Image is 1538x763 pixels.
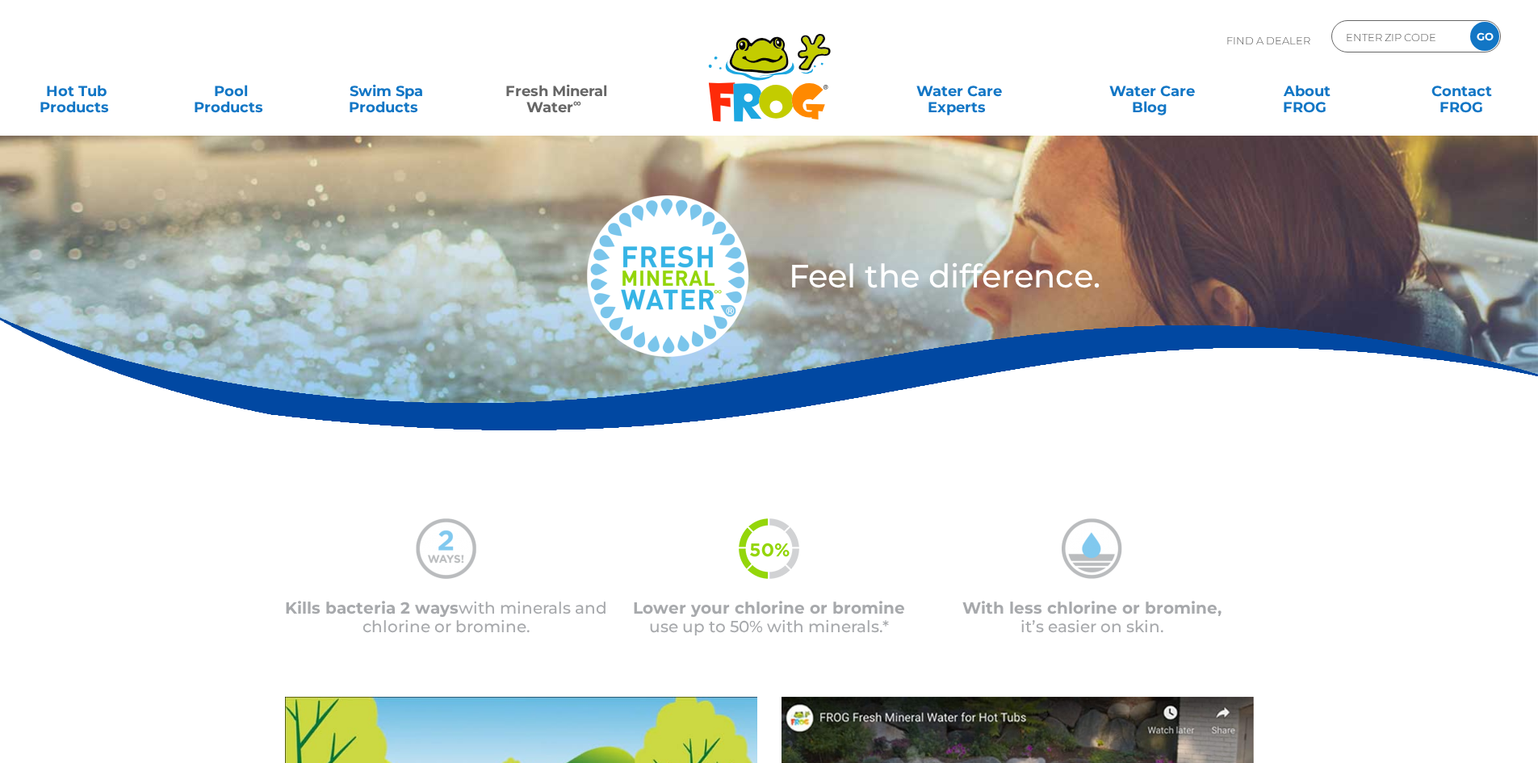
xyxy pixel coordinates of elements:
span: Lower your chlorine or bromine [633,598,905,618]
img: fresh-mineral-water-logo-medium [587,195,748,357]
p: Find A Dealer [1226,20,1310,61]
a: AboutFROG [1247,75,1367,107]
p: it’s easier on skin. [931,599,1254,636]
a: Water CareBlog [1092,75,1212,107]
input: GO [1470,22,1499,51]
sup: ∞ [573,96,581,109]
input: Zip Code Form [1344,25,1453,48]
a: ContactFROG [1402,75,1522,107]
p: with minerals and chlorine or bromine. [285,599,608,636]
img: fmw-50percent-icon [739,518,799,579]
a: Water CareExperts [861,75,1057,107]
a: PoolProducts [171,75,291,107]
span: Kills bacteria 2 ways [285,598,459,618]
img: mineral-water-less-chlorine [1062,518,1122,579]
img: mineral-water-2-ways [416,518,476,579]
h3: Feel the difference. [789,260,1410,292]
span: With less chlorine or bromine, [962,598,1222,618]
a: Swim SpaProducts [326,75,446,107]
a: Fresh MineralWater∞ [480,75,631,107]
a: Hot TubProducts [16,75,136,107]
p: use up to 50% with minerals.* [608,599,931,636]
